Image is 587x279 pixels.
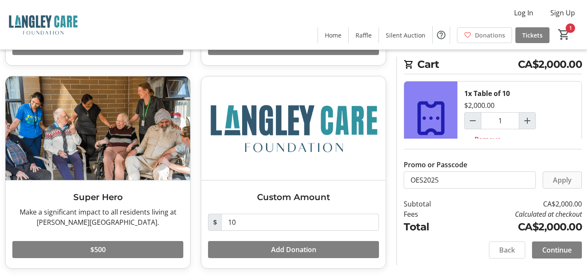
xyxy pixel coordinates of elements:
[518,57,582,72] span: CA$2,000.00
[542,245,572,255] span: Continue
[556,27,572,42] button: Cart
[6,76,190,180] img: Super Hero
[386,31,425,40] span: Silent Auction
[457,27,512,43] a: Donations
[532,241,582,259] button: Continue
[499,245,515,255] span: Back
[455,209,582,219] td: Calculated at checkout
[404,209,455,219] td: Fees
[201,76,386,180] img: Custom Amount
[221,214,379,231] input: Donation Amount
[553,175,572,185] span: Apply
[208,241,379,258] button: Add Donation
[475,31,505,40] span: Donations
[379,27,432,43] a: Silent Auction
[465,113,481,129] button: Decrement by one
[464,100,494,110] div: $2,000.00
[522,31,543,40] span: Tickets
[404,219,455,235] td: Total
[318,27,348,43] a: Home
[12,191,183,203] h3: Super Hero
[12,241,183,258] button: $500
[208,214,222,231] span: $
[481,112,519,129] input: Table of 10 Quantity
[404,171,536,189] input: Enter promo or passcode
[433,26,450,44] button: Help
[543,171,582,189] button: Apply
[507,6,540,20] button: Log In
[208,191,379,203] h3: Custom Amount
[514,8,533,18] span: Log In
[489,241,525,259] button: Back
[12,38,183,55] button: $100
[271,244,316,255] span: Add Donation
[519,113,535,129] button: Increment by one
[208,38,379,55] button: $250
[464,88,510,99] div: 1x Table of 10
[325,31,341,40] span: Home
[404,160,467,170] label: Promo or Passcode
[90,244,106,255] span: $500
[515,27,549,43] a: Tickets
[404,57,582,74] h2: Cart
[349,27,379,43] a: Raffle
[455,199,582,209] td: CA$2,000.00
[5,3,81,46] img: Langley Care Foundation 's Logo
[455,219,582,235] td: CA$2,000.00
[474,134,501,145] span: Remove
[550,8,575,18] span: Sign Up
[12,207,183,227] div: Make a significant impact to all residents living at [PERSON_NAME][GEOGRAPHIC_DATA].
[464,131,511,148] button: Remove
[544,6,582,20] button: Sign Up
[356,31,372,40] span: Raffle
[404,199,455,209] td: Subtotal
